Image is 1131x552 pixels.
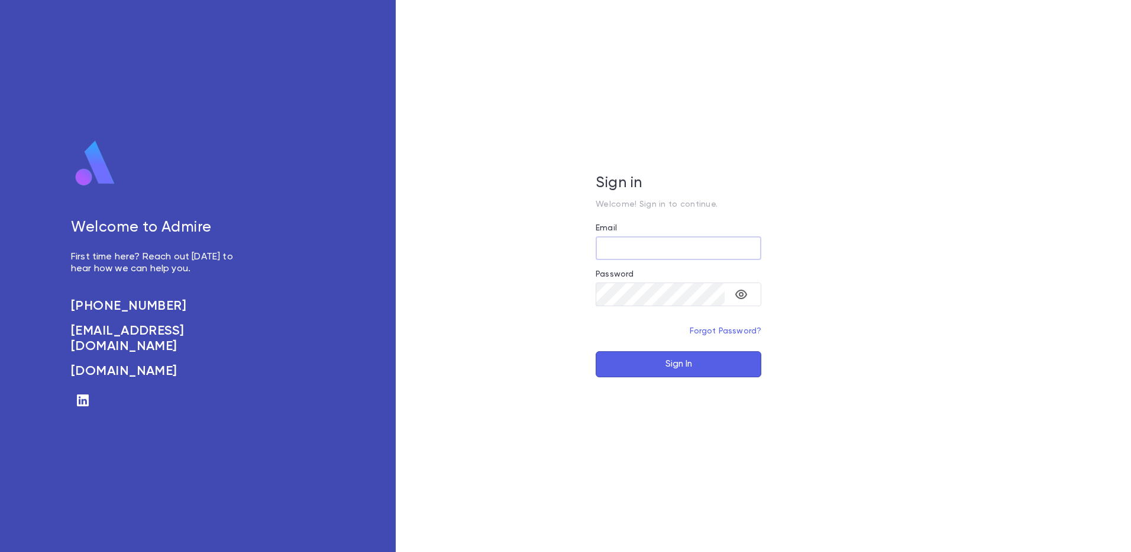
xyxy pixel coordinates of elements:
a: Forgot Password? [690,327,762,335]
p: First time here? Reach out [DATE] to hear how we can help you. [71,251,246,275]
a: [DOMAIN_NAME] [71,364,246,379]
a: [EMAIL_ADDRESS][DOMAIN_NAME] [71,323,246,354]
img: logo [71,140,119,187]
a: [PHONE_NUMBER] [71,299,246,314]
h5: Sign in [596,175,761,192]
label: Email [596,223,617,233]
button: toggle password visibility [729,283,753,306]
label: Password [596,269,634,279]
button: Sign In [596,351,761,377]
p: Welcome! Sign in to continue. [596,200,761,209]
h5: Welcome to Admire [71,219,246,237]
